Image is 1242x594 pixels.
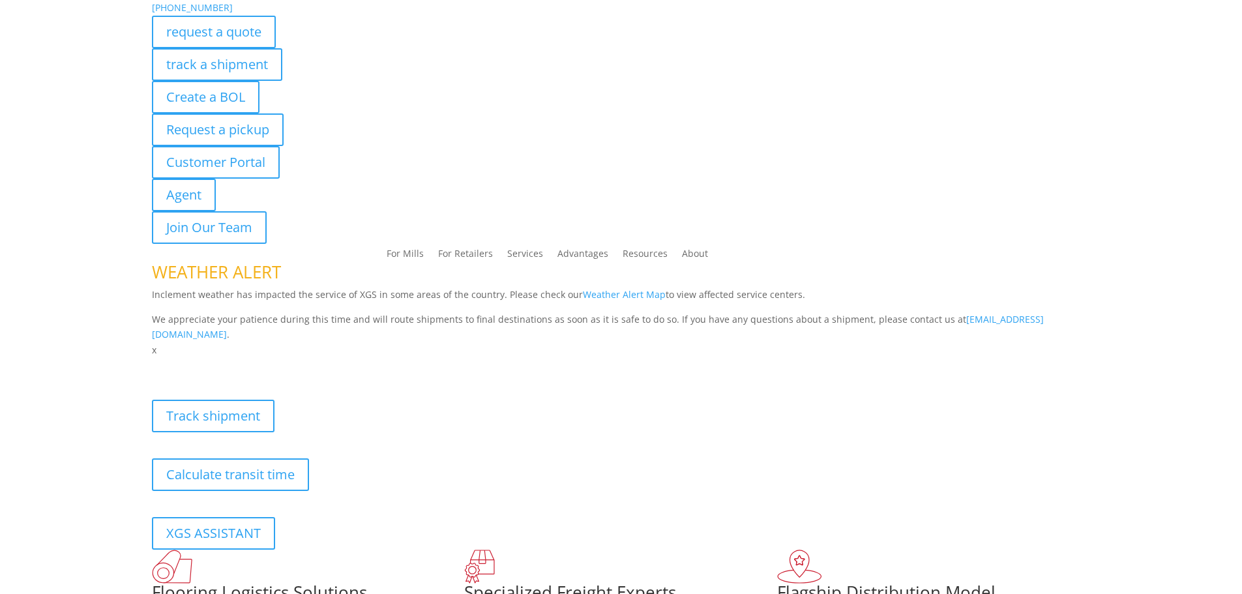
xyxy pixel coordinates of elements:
a: [PHONE_NUMBER] [152,1,233,14]
a: Join Our Team [152,211,267,244]
img: xgs-icon-flagship-distribution-model-red [777,550,822,584]
a: About [682,249,708,263]
b: Visibility, transparency, and control for your entire supply chain. [152,360,443,372]
p: We appreciate your patience during this time and will route shipments to final destinations as so... [152,312,1091,343]
a: Weather Alert Map [583,288,666,301]
a: track a shipment [152,48,282,81]
a: For Mills [387,249,424,263]
a: Services [507,249,543,263]
img: xgs-icon-focused-on-flooring-red [464,550,495,584]
a: For Retailers [438,249,493,263]
a: Track shipment [152,400,274,432]
p: x [152,342,1091,358]
img: xgs-icon-total-supply-chain-intelligence-red [152,550,192,584]
a: Advantages [557,249,608,263]
p: Inclement weather has impacted the service of XGS in some areas of the country. Please check our ... [152,287,1091,312]
a: Calculate transit time [152,458,309,491]
a: XGS ASSISTANT [152,517,275,550]
a: Create a BOL [152,81,259,113]
a: Agent [152,179,216,211]
span: WEATHER ALERT [152,260,281,284]
a: request a quote [152,16,276,48]
a: Resources [623,249,668,263]
a: Customer Portal [152,146,280,179]
a: Request a pickup [152,113,284,146]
